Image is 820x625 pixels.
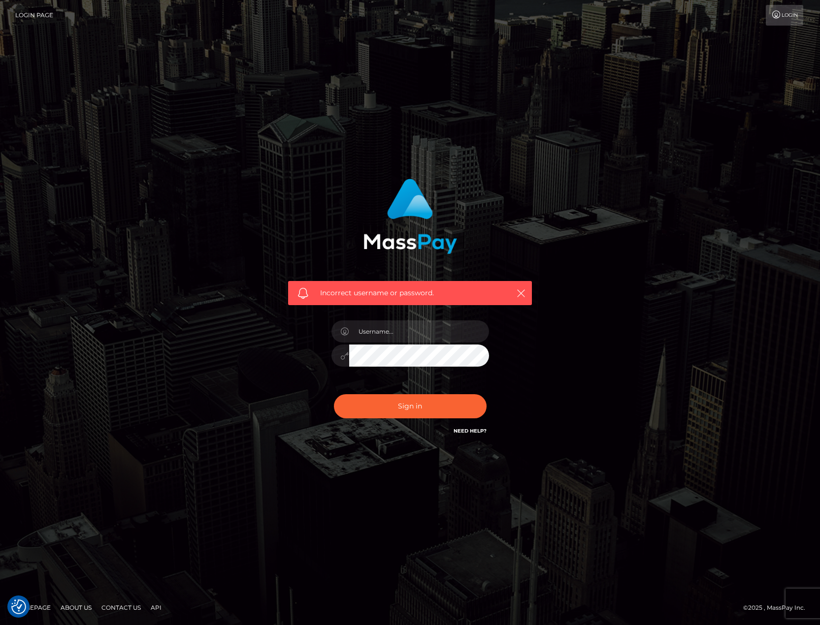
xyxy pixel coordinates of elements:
[11,599,26,614] button: Consent Preferences
[320,288,500,298] span: Incorrect username or password.
[57,600,96,615] a: About Us
[766,5,803,26] a: Login
[349,320,489,343] input: Username...
[147,600,165,615] a: API
[363,179,457,254] img: MassPay Login
[454,428,487,434] a: Need Help?
[98,600,145,615] a: Contact Us
[11,599,26,614] img: Revisit consent button
[11,600,55,615] a: Homepage
[334,394,487,418] button: Sign in
[743,602,813,613] div: © 2025 , MassPay Inc.
[15,5,53,26] a: Login Page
